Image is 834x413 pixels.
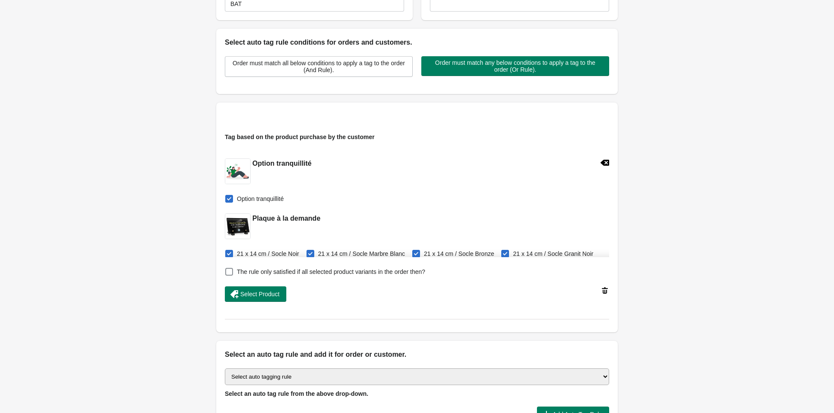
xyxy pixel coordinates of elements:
[424,249,494,258] span: 21 x 14 cm / Socle Bronze
[225,134,374,140] span: Tag based on the product purchase by the customer
[421,56,609,76] button: Order must match any below conditions to apply a tag to the order (Or Rule).
[225,37,609,48] h2: Select auto tag rule conditions for orders and customers.
[225,56,413,77] button: Order must match all below conditions to apply a tag to the order (And Rule).
[225,214,250,239] img: Couv_PN_9b467320-352f-4af5-861b-e3d6cb7f78c8.jpg
[252,213,320,224] h2: Plaque à la demande
[428,59,602,73] span: Order must match any below conditions to apply a tag to the order (Or Rule).
[232,60,405,73] span: Order must match all below conditions to apply a tag to the order (And Rule).
[237,249,299,258] span: 21 x 14 cm / Socle Noir
[252,158,312,169] h2: Option tranquillité
[318,249,405,258] span: 21 x 14 cm / Socle Marbre Blanc
[237,267,425,276] span: The rule only satisfied if all selected product variants in the order then?
[225,349,609,360] h2: Select an auto tag rule and add it for order or customer.
[225,159,250,184] img: tranquilite.jpg
[513,249,593,258] span: 21 x 14 cm / Socle Granit Noir
[225,286,286,302] button: Select Product
[237,194,284,203] span: Option tranquillité
[240,291,279,298] span: Select Product
[225,390,368,397] span: Select an auto tag rule from the above drop-down.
